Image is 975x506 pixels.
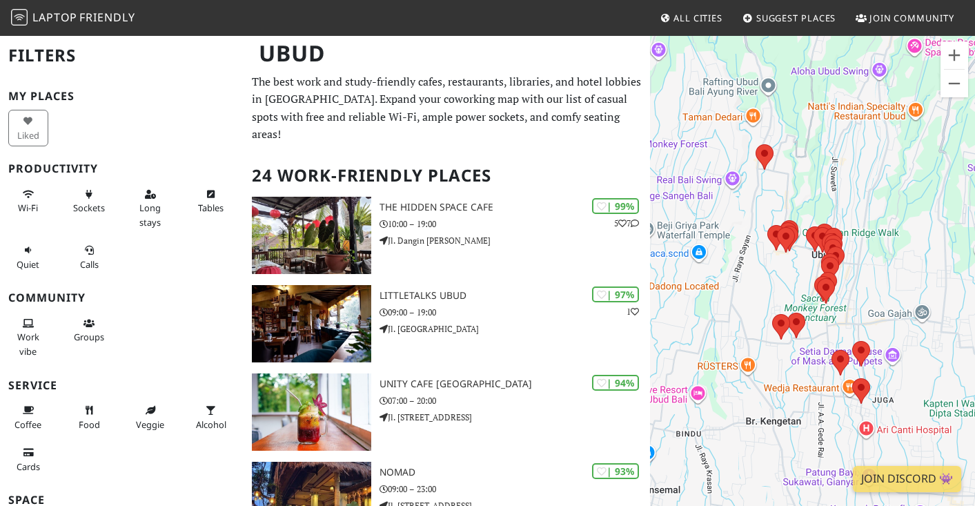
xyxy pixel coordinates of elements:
[8,183,48,220] button: Wi-Fi
[17,460,40,473] span: Credit cards
[592,286,639,302] div: | 97%
[8,441,48,478] button: Cards
[380,202,651,213] h3: The Hidden Space Cafe
[69,312,109,349] button: Groups
[139,202,161,228] span: Long stays
[380,467,651,478] h3: Nomad
[130,399,170,436] button: Veggie
[592,463,639,479] div: | 93%
[380,394,651,407] p: 07:00 – 20:00
[18,202,38,214] span: Stable Wi-Fi
[940,41,968,69] button: Zoom in
[244,285,650,362] a: Littletalks Ubud | 97% 1 Littletalks Ubud 09:00 – 19:00 Jl. [GEOGRAPHIC_DATA]
[614,217,639,230] p: 5 7
[69,183,109,220] button: Sockets
[869,12,954,24] span: Join Community
[592,375,639,391] div: | 94%
[380,378,651,390] h3: Unity Cafe [GEOGRAPHIC_DATA]
[79,418,100,431] span: Food
[8,399,48,436] button: Coffee
[191,183,231,220] button: Tables
[252,73,642,144] p: The best work and study-friendly cafes, restaurants, libraries, and hotel lobbies in [GEOGRAPHIC_...
[737,6,842,30] a: Suggest Places
[244,373,650,451] a: Unity Cafe Bali | 94% Unity Cafe [GEOGRAPHIC_DATA] 07:00 – 20:00 Jl. [STREET_ADDRESS]
[248,35,647,72] h1: Ubud
[380,217,651,231] p: 10:00 – 19:00
[8,239,48,275] button: Quiet
[17,258,39,271] span: Quiet
[252,285,371,362] img: Littletalks Ubud
[8,291,235,304] h3: Community
[380,411,651,424] p: Jl. [STREET_ADDRESS]
[8,379,235,392] h3: Service
[244,197,650,274] a: The Hidden Space Cafe | 99% 57 The Hidden Space Cafe 10:00 – 19:00 Jl. Dangin [PERSON_NAME]
[252,373,371,451] img: Unity Cafe Bali
[627,305,639,318] p: 1
[14,418,41,431] span: Coffee
[69,239,109,275] button: Calls
[380,306,651,319] p: 09:00 – 19:00
[73,202,105,214] span: Power sockets
[79,10,135,25] span: Friendly
[198,202,224,214] span: Work-friendly tables
[69,399,109,436] button: Food
[380,290,651,302] h3: Littletalks Ubud
[850,6,960,30] a: Join Community
[8,90,235,103] h3: My Places
[136,418,164,431] span: Veggie
[130,183,170,233] button: Long stays
[380,322,651,335] p: Jl. [GEOGRAPHIC_DATA]
[380,234,651,247] p: Jl. Dangin [PERSON_NAME]
[32,10,77,25] span: Laptop
[940,70,968,97] button: Zoom out
[252,155,642,197] h2: 24 Work-Friendly Places
[8,312,48,362] button: Work vibe
[654,6,728,30] a: All Cities
[8,162,235,175] h3: Productivity
[853,466,961,492] a: Join Discord 👾
[74,331,104,343] span: Group tables
[11,9,28,26] img: LaptopFriendly
[673,12,722,24] span: All Cities
[191,399,231,436] button: Alcohol
[11,6,135,30] a: LaptopFriendly LaptopFriendly
[80,258,99,271] span: Video/audio calls
[8,35,235,77] h2: Filters
[17,331,39,357] span: People working
[252,197,371,274] img: The Hidden Space Cafe
[380,483,651,496] p: 09:00 – 23:00
[756,12,836,24] span: Suggest Places
[196,418,226,431] span: Alcohol
[592,198,639,214] div: | 99%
